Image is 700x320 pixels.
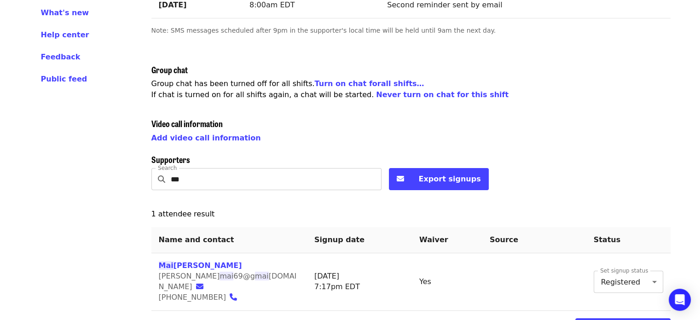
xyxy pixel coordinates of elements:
span: 8:00am EDT [249,0,295,9]
span: Group chat has been turned off for all shifts . If chat is turned on for all shifts again, a chat... [151,79,509,99]
th: Signup date [307,227,412,253]
td: [DATE] 7:17pm EDT [307,253,412,311]
a: phone icon [230,293,243,302]
span: Export signups [419,175,481,183]
div: 1 attendee result [151,209,671,220]
th: Name and contact [151,227,307,253]
span: Supporters [151,153,190,165]
span: [PERSON_NAME] [159,272,220,280]
div: Open Intercom Messenger [669,289,691,311]
td: Yes [412,253,482,311]
span: Public feed [41,75,87,83]
button: Export signups [389,168,489,190]
span: Group chat [151,64,188,76]
button: Never turn on chat for this shift [376,89,509,100]
span: What's new [41,8,89,17]
a: Public feed [41,74,129,85]
span: Help center [41,30,89,39]
i: envelope icon [397,175,404,183]
span: mai [220,272,233,280]
span: 69@g [233,272,255,280]
label: Set signup status [600,268,648,273]
i: envelope icon [196,282,203,291]
a: Turn on chat forall shifts… [315,79,424,88]
span: [PERSON_NAME] [174,261,242,270]
div: Registered [594,271,663,293]
th: Source [482,227,586,253]
span: mai [255,272,269,280]
a: Help center [41,29,129,41]
th: Waiver [412,227,482,253]
span: Status [594,235,621,244]
button: Feedback [41,52,81,63]
span: Note: SMS messages scheduled after 9pm in the supporter's local time will be held until 9am the n... [151,27,496,34]
a: envelope icon [196,282,209,291]
input: Search [171,168,382,190]
i: phone icon [230,293,237,302]
span: [PHONE_NUMBER] [159,293,226,302]
a: Add video call information [151,134,261,142]
a: Mai[PERSON_NAME] [159,261,242,270]
label: Search [158,165,177,171]
span: Video call information [151,117,223,129]
i: search icon [158,175,165,184]
span: Mai [159,261,174,270]
a: What's new [41,7,129,18]
strong: [DATE] [159,0,187,9]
